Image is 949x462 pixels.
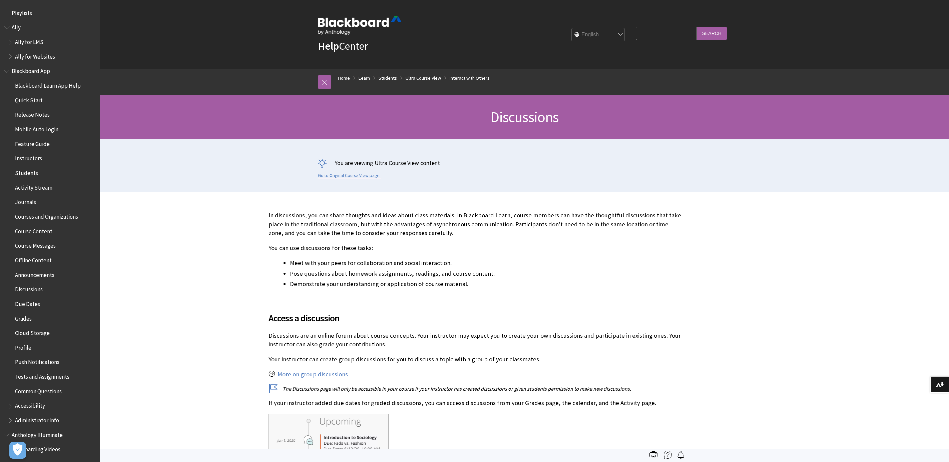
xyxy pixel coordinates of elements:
[15,226,52,235] span: Course Content
[677,451,685,459] img: Follow this page
[15,95,43,104] span: Quick Start
[318,39,339,53] strong: Help
[15,357,59,366] span: Push Notifications
[450,74,490,82] a: Interact with Others
[15,313,32,322] span: Grades
[9,442,26,459] button: Open Preferences
[15,182,52,191] span: Activity Stream
[338,74,350,82] a: Home
[15,153,42,162] span: Instructors
[269,331,682,349] p: Discussions are an online forum about course concepts. Your instructor may expect you to create y...
[15,269,54,278] span: Announcements
[15,298,40,307] span: Due Dates
[290,258,682,268] li: Meet with your peers for collaboration and social interaction.
[15,109,50,118] span: Release Notes
[12,22,21,31] span: Ally
[15,36,43,45] span: Ally for LMS
[15,415,59,424] span: Administrator Info
[12,429,63,438] span: Anthology Illuminate
[406,74,441,82] a: Ultra Course View
[290,279,682,289] li: Demonstrate your understanding or application of course material.
[15,342,31,351] span: Profile
[664,451,672,459] img: More help
[572,28,625,42] select: Site Language Selector
[15,400,45,409] span: Accessibility
[15,167,38,176] span: Students
[359,74,370,82] a: Learn
[15,255,52,264] span: Offline Content
[269,244,682,252] p: You can use discussions for these tasks:
[278,370,348,378] a: More on group discussions
[15,124,58,133] span: Mobile Auto Login
[15,284,43,293] span: Discussions
[12,7,32,16] span: Playlists
[697,27,727,40] input: Search
[15,444,60,453] span: Onboarding Videos
[15,240,56,249] span: Course Messages
[4,7,96,19] nav: Book outline for Playlists
[4,22,96,62] nav: Book outline for Anthology Ally Help
[318,159,732,167] p: You are viewing Ultra Course View content
[15,51,55,60] span: Ally for Websites
[15,211,78,220] span: Courses and Organizations
[15,327,50,336] span: Cloud Storage
[4,66,96,426] nav: Book outline for Blackboard App Help
[490,108,558,126] span: Discussions
[318,39,368,53] a: HelpCenter
[269,385,682,392] p: The Discussions page will only be accessible in your course if your instructor has created discus...
[15,371,69,380] span: Tests and Assignments
[379,74,397,82] a: Students
[12,66,50,75] span: Blackboard App
[15,386,62,395] span: Common Questions
[15,80,81,89] span: Blackboard Learn App Help
[318,173,381,179] a: Go to Original Course View page.
[15,138,50,147] span: Feature Guide
[15,197,36,206] span: Journals
[649,451,657,459] img: Print
[318,16,401,35] img: Blackboard by Anthology
[290,269,682,278] li: Pose questions about homework assignments, readings, and course content.
[269,399,682,407] p: If your instructor added due dates for graded discussions, you can access discussions from your G...
[269,355,682,364] p: Your instructor can create group discussions for you to discuss a topic with a group of your clas...
[269,211,682,237] p: In discussions, you can share thoughts and ideas about class materials. In Blackboard Learn, cour...
[269,311,682,325] span: Access a discussion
